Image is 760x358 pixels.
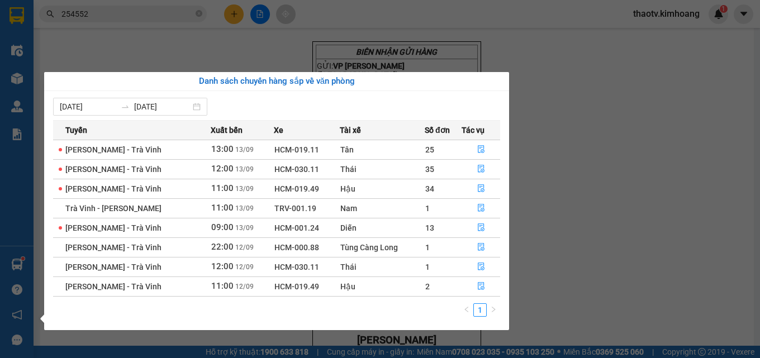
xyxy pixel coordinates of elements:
span: 2 [425,282,430,291]
span: KO BAO HƯ BỂ- KO ĐỀN [29,73,127,83]
span: 1 [425,243,430,252]
span: to [121,102,130,111]
span: file-done [477,145,485,154]
span: [PERSON_NAME] - Trà Vinh [65,282,161,291]
span: file-done [477,262,485,271]
span: HCM-019.11 [274,145,319,154]
span: 13/09 [235,185,254,193]
span: right [490,306,497,313]
input: Từ ngày [60,101,116,113]
p: NHẬN: [4,48,163,59]
span: 13/09 [235,224,254,232]
span: Tài xế [340,124,361,136]
span: 12/09 [235,283,254,290]
span: 1 [425,204,430,213]
button: file-done [462,199,500,217]
div: Nam [340,202,424,214]
div: Hậu [340,183,424,195]
span: HCM-030.11 [274,262,319,271]
input: Đến ngày [134,101,191,113]
span: HCM-001.24 [274,223,319,232]
span: TRV-001.19 [274,204,316,213]
button: file-done [462,219,500,237]
button: file-done [462,180,500,198]
button: right [487,303,500,317]
li: Next Page [487,303,500,317]
span: file-done [477,184,485,193]
span: 35 [425,165,434,174]
button: left [460,303,473,317]
span: HCM-000.88 [274,243,319,252]
span: 22:00 [211,242,234,252]
span: [PERSON_NAME] - Trà Vinh [65,165,161,174]
div: Tân [340,144,424,156]
div: Danh sách chuyến hàng sắp về văn phòng [53,75,500,88]
span: 12:00 [211,164,234,174]
span: VP [PERSON_NAME] ([GEOGRAPHIC_DATA]) - [4,22,104,43]
button: file-done [462,278,500,295]
span: 13/09 [235,204,254,212]
span: VP Trà Vinh (Hàng) [31,48,108,59]
span: 34 [425,184,434,193]
span: file-done [477,243,485,252]
span: 12/09 [235,263,254,271]
span: 13:00 [211,144,234,154]
span: HCM-019.49 [274,282,319,291]
button: file-done [462,238,500,256]
span: [PERSON_NAME] [60,60,127,71]
span: 11:00 [211,183,234,193]
span: [PERSON_NAME] - Trà Vinh [65,262,161,271]
span: file-done [477,282,485,291]
span: 12/09 [235,244,254,251]
span: 1 [425,262,430,271]
span: file-done [477,204,485,213]
span: HCM-019.49 [274,184,319,193]
span: [PERSON_NAME] - Trà Vinh [65,184,161,193]
span: Xe [274,124,283,136]
div: Tùng Càng Long [340,241,424,254]
span: Số đơn [425,124,450,136]
span: file-done [477,223,485,232]
span: 09:00 [211,222,234,232]
span: Trà Vinh - [PERSON_NAME] [65,204,161,213]
button: file-done [462,258,500,276]
div: Hậu [340,280,424,293]
span: 12:00 [211,261,234,271]
span: [PERSON_NAME] - Trà Vinh [65,145,161,154]
span: [PERSON_NAME] - Trà Vinh [65,223,161,232]
button: file-done [462,160,500,178]
li: Previous Page [460,303,473,317]
strong: BIÊN NHẬN GỬI HÀNG [37,6,130,17]
span: swap-right [121,102,130,111]
div: Thái [340,261,424,273]
span: Xuất bến [211,124,243,136]
span: 13 [425,223,434,232]
span: GIAO: [4,73,127,83]
div: Thái [340,163,424,175]
a: 1 [474,304,486,316]
li: 1 [473,303,487,317]
span: 13/09 [235,165,254,173]
p: GỬI: [4,22,163,43]
span: 25 [425,145,434,154]
span: HCM-030.11 [274,165,319,174]
span: Tác vụ [462,124,484,136]
span: 13/09 [235,146,254,154]
span: 0975610140 - [4,60,127,71]
span: [PERSON_NAME] - Trà Vinh [65,243,161,252]
span: 11:00 [211,281,234,291]
div: Diễn [340,222,424,234]
span: file-done [477,165,485,174]
button: file-done [462,141,500,159]
span: 11:00 [211,203,234,213]
span: Tuyến [65,124,87,136]
span: left [463,306,470,313]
